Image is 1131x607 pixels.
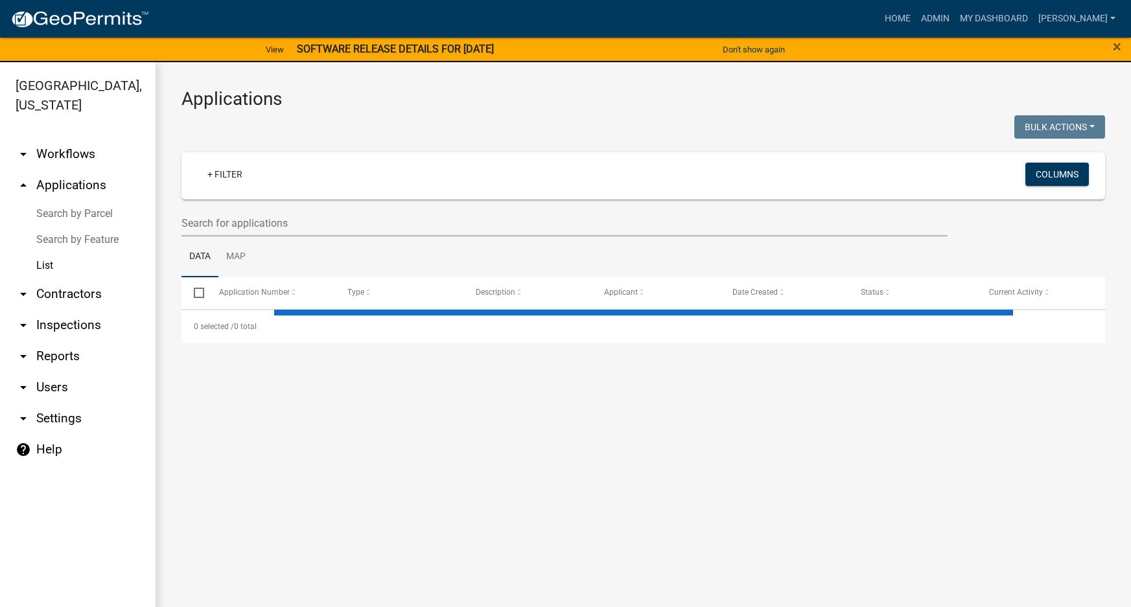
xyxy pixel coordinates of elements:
span: Description [476,288,515,297]
div: 0 total [181,310,1105,343]
i: arrow_drop_down [16,317,31,333]
datatable-header-cell: Status [848,277,977,308]
a: Map [218,236,253,278]
span: Type [347,288,364,297]
datatable-header-cell: Current Activity [977,277,1105,308]
i: arrow_drop_down [16,380,31,395]
span: Date Created [732,288,778,297]
a: + Filter [197,163,253,186]
button: Close [1113,39,1121,54]
i: arrow_drop_up [16,178,31,193]
button: Columns [1025,163,1089,186]
i: arrow_drop_down [16,411,31,426]
datatable-header-cell: Description [463,277,592,308]
span: Current Activity [989,288,1043,297]
input: Search for applications [181,210,948,236]
a: Admin [916,6,955,31]
a: View [261,39,289,60]
span: 0 selected / [194,322,234,331]
i: arrow_drop_down [16,349,31,364]
button: Don't show again [717,39,790,60]
span: Application Number [219,288,290,297]
datatable-header-cell: Applicant [592,277,720,308]
span: Status [861,288,883,297]
datatable-header-cell: Select [181,277,206,308]
button: Bulk Actions [1014,115,1105,139]
a: My Dashboard [955,6,1033,31]
a: Data [181,236,218,278]
datatable-header-cell: Type [334,277,463,308]
strong: SOFTWARE RELEASE DETAILS FOR [DATE] [297,43,494,55]
i: arrow_drop_down [16,286,31,302]
i: arrow_drop_down [16,146,31,162]
span: × [1113,38,1121,56]
a: [PERSON_NAME] [1033,6,1121,31]
h3: Applications [181,88,1105,110]
a: Home [880,6,916,31]
datatable-header-cell: Application Number [206,277,334,308]
datatable-header-cell: Date Created [720,277,848,308]
i: help [16,442,31,457]
span: Applicant [604,288,638,297]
